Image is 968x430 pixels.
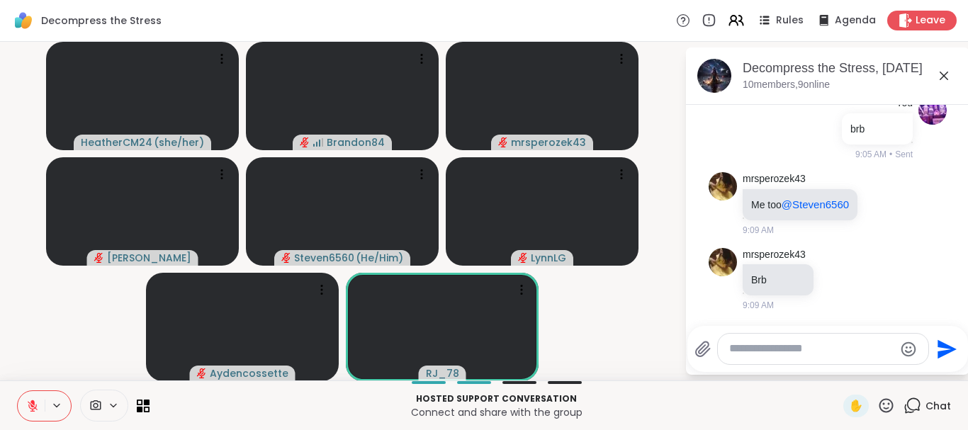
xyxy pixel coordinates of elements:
button: Send [929,333,961,365]
span: Chat [925,399,951,413]
span: audio-muted [281,253,291,263]
a: mrsperozek43 [743,248,806,262]
div: Decompress the Stress, [DATE] [743,60,958,77]
span: Brandon84 [327,135,385,149]
span: ✋ [849,397,863,414]
span: HeatherCM24 [81,135,152,149]
a: mrsperozek43 [743,172,806,186]
img: https://sharewell-space-live.sfo3.digitaloceanspaces.com/user-generated/52e3374c-f456-445c-bfe0-c... [709,172,737,200]
span: ( she/her ) [154,135,204,149]
span: 9:09 AM [743,299,774,312]
img: https://sharewell-space-live.sfo3.digitaloceanspaces.com/user-generated/52e3374c-f456-445c-bfe0-c... [709,248,737,276]
textarea: Type your message [729,341,894,356]
span: audio-muted [197,368,207,378]
span: LynnLG [531,251,566,265]
span: Rules [776,13,804,28]
span: @Steven6560 [782,198,849,210]
span: Sent [895,148,913,161]
p: Connect and share with the group [158,405,835,419]
span: Leave [916,13,945,28]
p: 10 members, 9 online [743,78,830,92]
span: audio-muted [300,137,310,147]
p: Hosted support conversation [158,392,835,405]
span: 9:09 AM [743,224,774,237]
span: 9:05 AM [855,148,887,161]
img: Decompress the Stress, Sep 13 [697,59,731,93]
span: Decompress the Stress [41,13,162,28]
img: ShareWell Logomark [11,9,35,33]
span: Aydencossette [210,366,288,380]
span: Steven6560 [294,251,354,265]
span: [PERSON_NAME] [107,251,191,265]
p: Brb [751,273,805,287]
span: RJ_78 [426,366,459,380]
img: https://sharewell-space-live.sfo3.digitaloceanspaces.com/user-generated/fdc651fc-f3db-4874-9fa7-0... [918,96,947,125]
p: Me too [751,198,849,212]
span: audio-muted [94,253,104,263]
span: mrsperozek43 [511,135,586,149]
button: Emoji picker [900,341,917,358]
span: ( He/Him ) [356,251,403,265]
p: brb [850,122,904,136]
span: • [889,148,892,161]
span: audio-muted [518,253,528,263]
span: Agenda [835,13,876,28]
span: audio-muted [498,137,508,147]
